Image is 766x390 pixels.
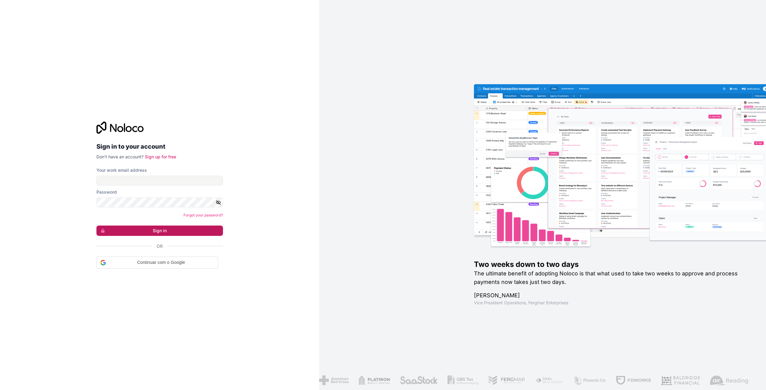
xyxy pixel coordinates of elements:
label: Your work email address [96,167,147,173]
img: /assets/fiera-fwj2N5v4.png [535,375,563,385]
h2: Sign in to your account [96,141,223,152]
h1: Vice President Operations , Fergmar Enterprises [474,300,747,306]
span: Don't have an account? [96,154,144,159]
input: Password [96,198,223,207]
img: /assets/baldridge-DxmPIwAm.png [660,375,700,385]
a: Forgot your password? [183,213,223,217]
img: /assets/gbstax-C-GtDUiK.png [447,375,478,385]
img: /assets/fergmar-CudnrXN5.png [488,375,525,385]
img: /assets/american-red-cross-BAupjrZR.png [319,375,348,385]
h2: The ultimate benefit of adopting Noloco is that what used to take two weeks to approve and proces... [474,269,747,286]
span: Or [157,243,163,249]
span: Continuar com o Google [108,259,214,266]
input: Email address [96,176,223,185]
img: /assets/flatiron-C8eUkumj.png [358,375,390,385]
h1: [PERSON_NAME] [474,291,747,300]
h1: Two weeks down to two days [474,260,747,269]
img: /assets/airreading-FwAmRzSr.png [710,375,748,385]
a: Sign up for free [145,154,176,159]
label: Password [96,189,117,195]
img: /assets/phoenix-BREaitsQ.png [573,375,606,385]
img: /assets/saastock-C6Zbiodz.png [399,375,438,385]
button: Sign in [96,226,223,236]
img: /assets/fdworks-Bi04fVtw.png [615,375,651,385]
div: Continuar com o Google [96,257,218,269]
